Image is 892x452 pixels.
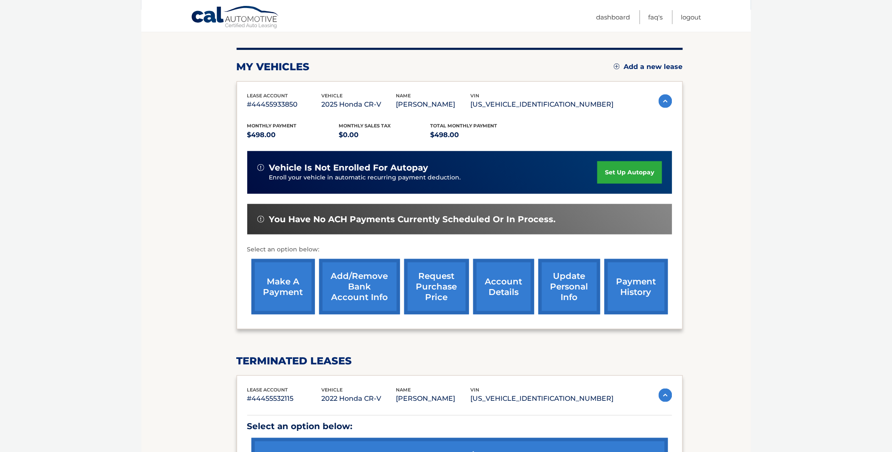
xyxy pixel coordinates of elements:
[614,63,620,69] img: add.svg
[322,93,343,99] span: vehicle
[659,94,672,108] img: accordion-active.svg
[471,99,614,110] p: [US_VEHICLE_IDENTIFICATION_NUMBER]
[322,99,396,110] p: 2025 Honda CR-V
[473,259,534,314] a: account details
[681,10,701,24] a: Logout
[471,93,480,99] span: vin
[597,10,630,24] a: Dashboard
[322,387,343,393] span: vehicle
[247,123,297,129] span: Monthly Payment
[396,393,471,405] p: [PERSON_NAME]
[322,393,396,405] p: 2022 Honda CR-V
[247,129,339,141] p: $498.00
[605,259,668,314] a: payment history
[597,161,662,184] a: set up autopay
[269,163,428,173] span: vehicle is not enrolled for autopay
[257,216,264,223] img: alert-white.svg
[396,99,471,110] p: [PERSON_NAME]
[237,355,683,367] h2: terminated leases
[251,259,315,314] a: make a payment
[339,123,391,129] span: Monthly sales Tax
[247,93,288,99] span: lease account
[319,259,400,314] a: Add/Remove bank account info
[396,93,411,99] span: name
[659,389,672,402] img: accordion-active.svg
[237,61,310,73] h2: my vehicles
[431,123,497,129] span: Total Monthly Payment
[614,63,683,71] a: Add a new lease
[247,99,322,110] p: #44455933850
[247,419,672,434] p: Select an option below:
[404,259,469,314] a: request purchase price
[247,387,288,393] span: lease account
[471,387,480,393] span: vin
[191,6,280,30] a: Cal Automotive
[247,245,672,255] p: Select an option below:
[257,164,264,171] img: alert-white.svg
[339,129,431,141] p: $0.00
[649,10,663,24] a: FAQ's
[431,129,522,141] p: $498.00
[269,214,556,225] span: You have no ACH payments currently scheduled or in process.
[396,387,411,393] span: name
[471,393,614,405] p: [US_VEHICLE_IDENTIFICATION_NUMBER]
[539,259,600,314] a: update personal info
[247,393,322,405] p: #44455532115
[269,173,598,182] p: Enroll your vehicle in automatic recurring payment deduction.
